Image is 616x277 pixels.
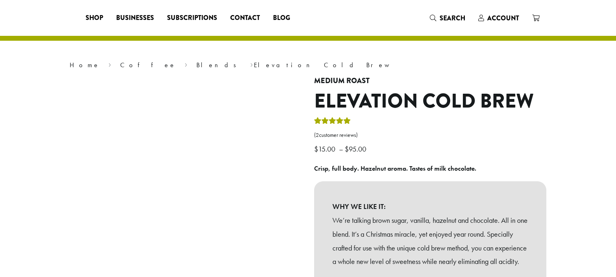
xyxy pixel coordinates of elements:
span: Contact [230,13,260,23]
span: – [339,144,343,154]
a: Search [423,11,472,25]
a: Blends [196,61,242,69]
a: Businesses [110,11,161,24]
span: › [185,57,187,70]
span: Businesses [116,13,154,23]
span: Blog [273,13,290,23]
span: Shop [86,13,103,23]
a: Subscriptions [161,11,224,24]
bdi: 15.00 [314,144,337,154]
span: $ [314,144,318,154]
a: Blog [266,11,297,24]
span: $ [345,144,349,154]
h4: Medium Roast [314,77,546,86]
a: Shop [79,11,110,24]
span: Account [487,13,519,23]
bdi: 95.00 [345,144,368,154]
b: Crisp, full body. Hazelnut aroma. Tastes of milk chocolate. [314,164,476,173]
a: (2customer reviews) [314,131,546,139]
span: Search [440,13,465,23]
div: Rated 5.00 out of 5 [314,116,351,128]
span: › [108,57,111,70]
a: Contact [224,11,266,24]
a: Account [472,11,526,25]
b: WHY WE LIKE IT: [332,200,528,213]
span: 2 [316,132,319,138]
p: We’re talking brown sugar, vanilla, hazelnut and chocolate. All in one blend. It’s a Christmas mi... [332,213,528,268]
span: › [250,57,253,70]
a: Coffee [120,61,176,69]
h1: Elevation Cold Brew [314,90,546,113]
nav: Breadcrumb [70,60,546,70]
a: Home [70,61,100,69]
span: Subscriptions [167,13,217,23]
